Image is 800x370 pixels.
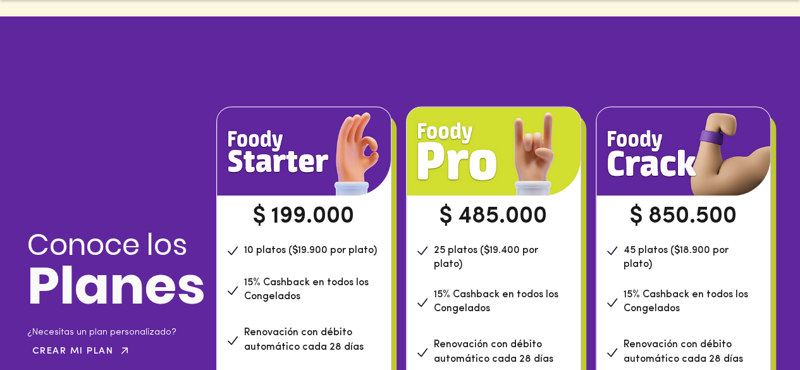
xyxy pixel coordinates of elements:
[434,340,553,364] span: Renovación con débito automático cada 28 días
[727,297,787,357] iframe: Messagebird Livechat Widget
[27,343,137,358] a: CREAR MI PLAN
[624,290,748,314] span: 15% Cashback en todos los Congelados
[252,205,354,228] span: $ 199.000
[629,205,737,228] span: $ 850.500
[32,346,114,355] span: CREAR MI PLAN
[439,205,547,228] span: $ 485.000
[407,107,581,195] img: foody-member-starter-plan.png
[596,107,770,195] img: foody-member-starter-plan.png
[244,328,364,352] span: Renovación con débito automático cada 28 días
[624,340,743,364] span: Renovación con débito automático cada 28 días
[624,245,729,269] span: 45 platos ($18.900 por plato)
[434,290,558,314] span: 15% Cashback en todos los Congelados
[217,107,391,195] img: foody-member-starter-plan.png
[434,245,538,269] span: 25 platos ($19.400 por plato)
[27,225,187,265] span: Conoce los
[27,249,206,322] span: Planes
[27,328,176,337] span: ¿Necesitas un plan personalizado?
[244,278,369,302] span: 15% Cashback en todos los Congelados
[244,245,377,256] span: 10 platos ($19.900 por plato)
